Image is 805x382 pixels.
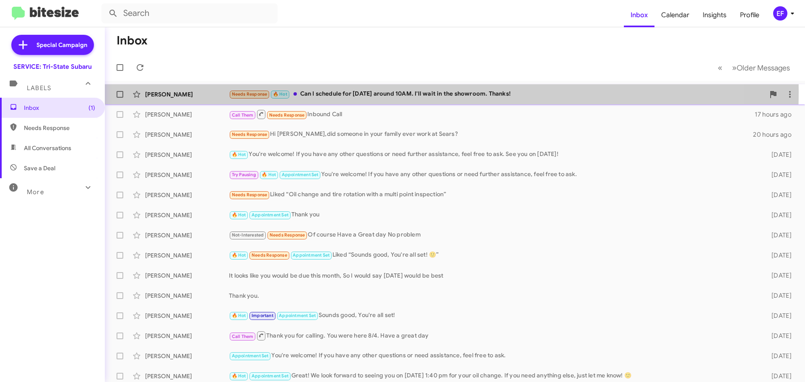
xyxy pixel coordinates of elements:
div: It looks like you would be due this month, So I would say [DATE] would be best [229,271,758,280]
span: Save a Deal [24,164,55,172]
div: [PERSON_NAME] [145,191,229,199]
span: Needs Response [269,112,305,118]
div: [PERSON_NAME] [145,312,229,320]
div: [PERSON_NAME] [145,110,229,119]
div: [PERSON_NAME] [145,231,229,239]
span: Older Messages [737,63,790,73]
span: 🔥 Hot [273,91,287,97]
div: Thank you [229,210,758,220]
span: Needs Response [252,252,287,258]
span: Needs Response [232,132,267,137]
button: Next [727,59,795,76]
div: 17 hours ago [755,110,798,119]
div: [DATE] [758,231,798,239]
div: Of course Have a Great day No problem [229,230,758,240]
div: Can I schedule for [DATE] around 10AM. I'll wait in the showroom. Thanks! [229,89,765,99]
div: Thank you for calling. You were here 8/4. Have a great day [229,330,758,341]
span: Special Campaign [36,41,87,49]
span: » [732,62,737,73]
nav: Page navigation example [713,59,795,76]
div: [DATE] [758,191,798,199]
div: [PERSON_NAME] [145,271,229,280]
div: Liked “Sounds good, You're all set! 🙂” [229,250,758,260]
span: Needs Response [232,91,267,97]
a: Inbox [624,3,654,27]
div: Hi [PERSON_NAME],did someone in your family ever work at Sears? [229,130,753,139]
div: [PERSON_NAME] [145,352,229,360]
a: Special Campaign [11,35,94,55]
span: Appointment Set [252,212,288,218]
div: [DATE] [758,291,798,300]
div: [DATE] [758,251,798,260]
div: [DATE] [758,332,798,340]
span: Important [252,313,273,318]
span: Labels [27,84,51,92]
input: Search [101,3,278,23]
div: You're welcome! If you have any other questions or need assistance, feel free to ask. [229,351,758,361]
span: 🔥 Hot [232,373,246,379]
div: [PERSON_NAME] [145,291,229,300]
div: Thank you. [229,291,758,300]
div: [PERSON_NAME] [145,332,229,340]
span: Needs Response [270,232,305,238]
div: Liked “Oil change and tire rotation with a multi point inspection” [229,190,758,200]
span: Appointment Set [293,252,330,258]
div: 20 hours ago [753,130,798,139]
span: Appointment Set [279,313,316,318]
span: Inbox [24,104,95,112]
span: Needs Response [232,192,267,197]
div: [PERSON_NAME] [145,171,229,179]
a: Profile [733,3,766,27]
span: 🔥 Hot [232,212,246,218]
a: Calendar [654,3,696,27]
div: You're welcome! If you have any other questions or need further assistance, feel free to ask. [229,170,758,179]
div: [DATE] [758,271,798,280]
span: (1) [88,104,95,112]
span: Call Them [232,334,254,339]
button: EF [766,6,796,21]
span: Appointment Set [282,172,319,177]
div: [DATE] [758,151,798,159]
div: [DATE] [758,372,798,380]
span: 🔥 Hot [232,313,246,318]
span: Call Them [232,112,254,118]
div: [PERSON_NAME] [145,130,229,139]
div: [PERSON_NAME] [145,372,229,380]
h1: Inbox [117,34,148,47]
div: [PERSON_NAME] [145,90,229,99]
span: Not-Interested [232,232,264,238]
span: More [27,188,44,196]
div: You're welcome! If you have any other questions or need further assistance, feel free to ask. See... [229,150,758,159]
span: « [718,62,722,73]
div: [DATE] [758,171,798,179]
span: 🔥 Hot [232,152,246,157]
div: Inbound Call [229,109,755,120]
div: [PERSON_NAME] [145,211,229,219]
button: Previous [713,59,727,76]
div: [DATE] [758,312,798,320]
div: Great! We look forward to seeing you on [DATE] 1:40 pm for your oil change. If you need anything ... [229,371,758,381]
div: [DATE] [758,211,798,219]
div: [PERSON_NAME] [145,251,229,260]
span: Try Pausing [232,172,256,177]
div: [DATE] [758,352,798,360]
span: 🔥 Hot [262,172,276,177]
span: All Conversations [24,144,71,152]
div: EF [773,6,787,21]
span: Needs Response [24,124,95,132]
span: Appointment Set [252,373,288,379]
div: SERVICE: Tri-State Subaru [13,62,92,71]
a: Insights [696,3,733,27]
span: 🔥 Hot [232,252,246,258]
div: [PERSON_NAME] [145,151,229,159]
span: Appointment Set [232,353,269,359]
div: Sounds good, You're all set! [229,311,758,320]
